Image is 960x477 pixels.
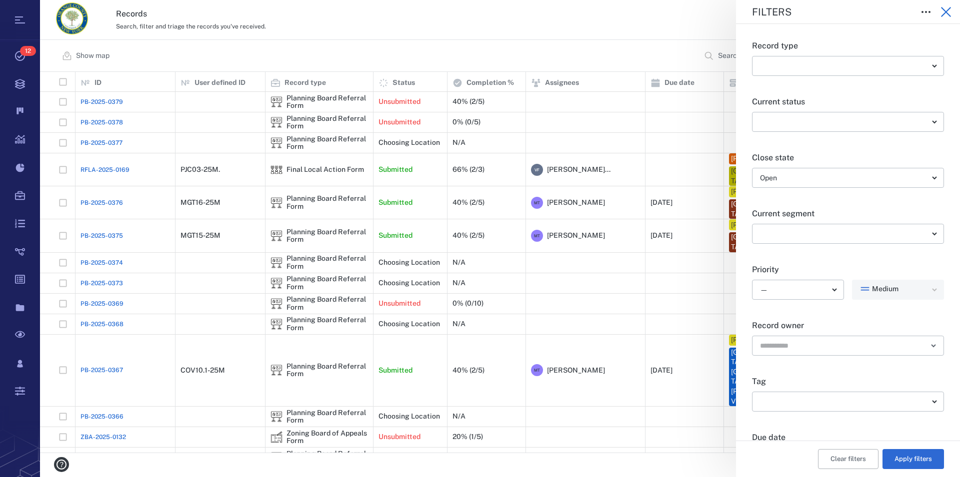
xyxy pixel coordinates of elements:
p: Current segment [752,208,944,220]
p: Tag [752,376,944,388]
p: Record owner [752,320,944,332]
div: Filters [752,7,908,17]
button: Open [926,339,940,353]
p: Close state [752,152,944,164]
span: Help [22,7,42,16]
button: Clear filters [818,449,878,469]
p: Record type [752,40,944,52]
button: Toggle to Edit Boxes [916,2,936,22]
button: Close [936,2,956,22]
button: Apply filters [882,449,944,469]
p: Due date [752,432,944,444]
div: Open [760,172,928,184]
span: 12 [20,46,36,56]
span: Medium [872,284,898,294]
p: Current status [752,96,944,108]
div: — [760,284,828,296]
p: Priority [752,264,944,276]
